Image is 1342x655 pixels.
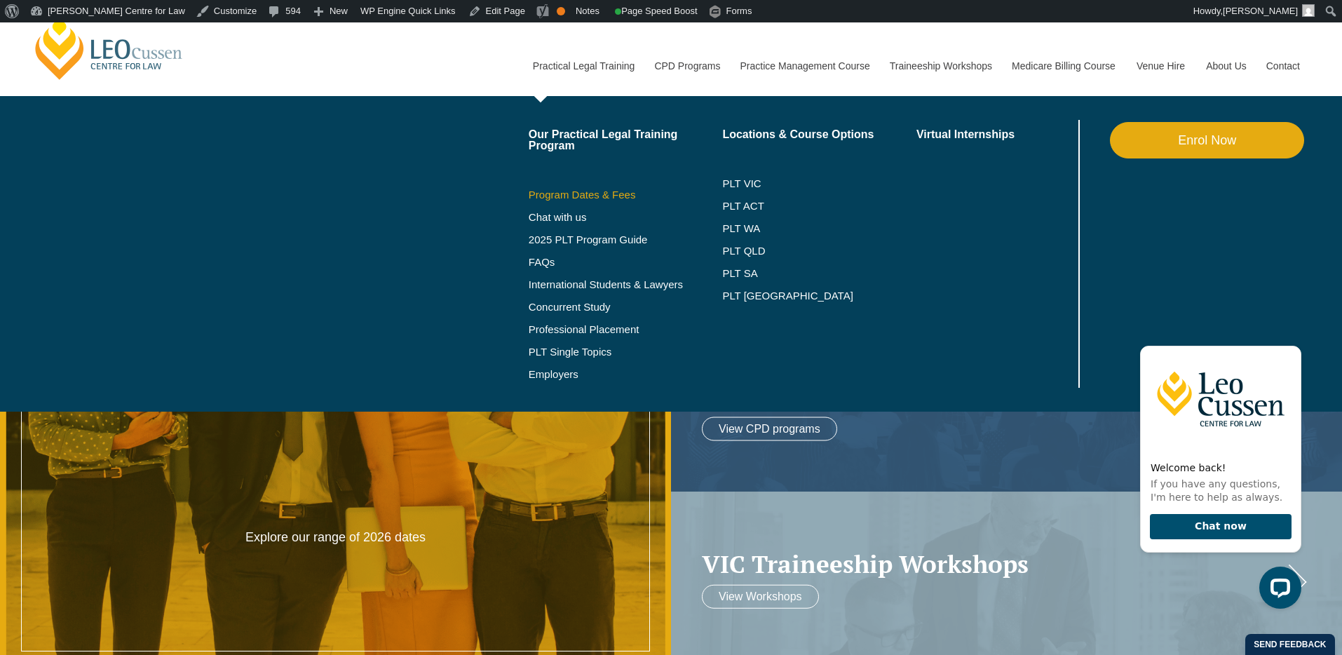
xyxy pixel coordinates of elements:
a: Locations & Course Options [722,129,916,140]
a: PLT SA [722,268,916,279]
a: PLT VIC [722,178,916,189]
a: Program Dates & Fees [529,189,723,201]
a: Practice Management Course [730,36,879,96]
a: Concurrent Study [529,302,723,313]
a: PLT WA [722,223,881,234]
a: FAQs [529,257,723,268]
a: VIC Traineeship Workshops [702,551,1283,578]
a: PLT ACT [722,201,916,212]
a: Enrol Now [1110,122,1304,158]
a: Our Practical Legal Training Program [529,129,723,151]
a: Practical Legal Training [522,36,644,96]
span: [PERSON_NAME] [1223,6,1298,16]
a: International Students & Lawyers [529,279,723,290]
a: About Us [1195,36,1256,96]
a: Professional Placement [529,324,723,335]
div: OK [557,7,565,15]
a: CPD Programs [644,36,729,96]
p: Explore our range of 2026 dates [201,529,470,546]
a: Virtual Internships [916,129,1076,140]
a: PLT Single Topics [529,346,723,358]
a: Traineeship Workshops [879,36,1001,96]
a: [PERSON_NAME] Centre for Law [32,15,187,81]
a: PLT QLD [722,245,916,257]
iframe: LiveChat chat widget [1129,320,1307,620]
a: View CPD programs [702,417,837,440]
a: Employers [529,369,723,380]
a: Chat with us [529,212,723,223]
a: Medicare Billing Course [1001,36,1126,96]
a: Venue Hire [1126,36,1195,96]
a: View Workshops [702,584,819,608]
a: PLT [GEOGRAPHIC_DATA] [722,290,916,302]
a: 2025 PLT Program Guide [529,234,688,245]
a: Contact [1256,36,1310,96]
